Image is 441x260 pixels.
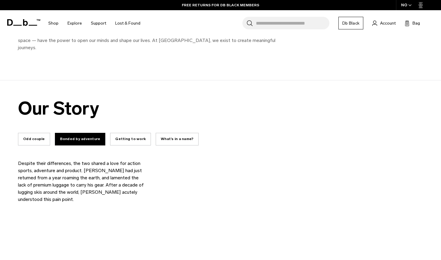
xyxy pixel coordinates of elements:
button: What’s in a name? [156,133,199,145]
nav: Main Navigation [44,10,145,36]
button: Bonded by adventure [55,133,106,145]
button: Bag [405,19,420,27]
a: Account [372,19,396,27]
h2: Our Story [18,98,99,118]
span: Account [380,20,396,26]
a: Shop [48,13,58,34]
a: Db Black [338,17,363,29]
a: FREE RETURNS FOR DB BLACK MEMBERS [182,2,259,8]
p: At Db we are travelers. Dreamers. Optimists. We believe that the world will be better [DATE] than... [18,22,288,51]
p: Despite their differences, the two shared a love for action sports, adventure and product. [PERSO... [18,160,144,203]
button: Getting to work [110,133,151,145]
a: Support [91,13,106,34]
button: Odd couple [18,133,50,145]
a: Explore [67,13,82,34]
a: Lost & Found [115,13,140,34]
span: Bag [412,20,420,26]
